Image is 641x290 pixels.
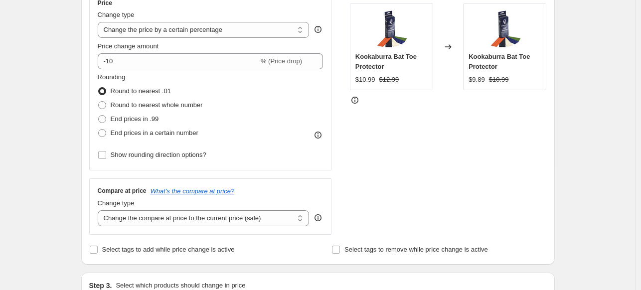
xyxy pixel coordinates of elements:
[371,9,411,49] img: toe_protector_kit__74269__66851__16817.1406922721.600.600_80x.jpg
[313,213,323,223] div: help
[98,199,135,207] span: Change type
[485,9,525,49] img: toe_protector_kit__74269__66851__16817.1406922721.600.600_80x.jpg
[313,24,323,34] div: help
[469,53,530,70] span: Kookaburra Bat Toe Protector
[102,246,235,253] span: Select tags to add while price change is active
[98,42,159,50] span: Price change amount
[261,57,302,65] span: % (Price drop)
[355,53,417,70] span: Kookaburra Bat Toe Protector
[344,246,488,253] span: Select tags to remove while price change is active
[111,87,171,95] span: Round to nearest .01
[98,187,147,195] h3: Compare at price
[355,76,375,83] span: $10.99
[98,11,135,18] span: Change type
[111,101,203,109] span: Round to nearest whole number
[98,73,126,81] span: Rounding
[469,76,485,83] span: $9.89
[111,129,198,137] span: End prices in a certain number
[111,115,159,123] span: End prices in .99
[151,187,235,195] button: What's the compare at price?
[111,151,206,158] span: Show rounding direction options?
[489,76,509,83] span: $10.99
[379,76,399,83] span: $12.99
[98,53,259,69] input: -15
